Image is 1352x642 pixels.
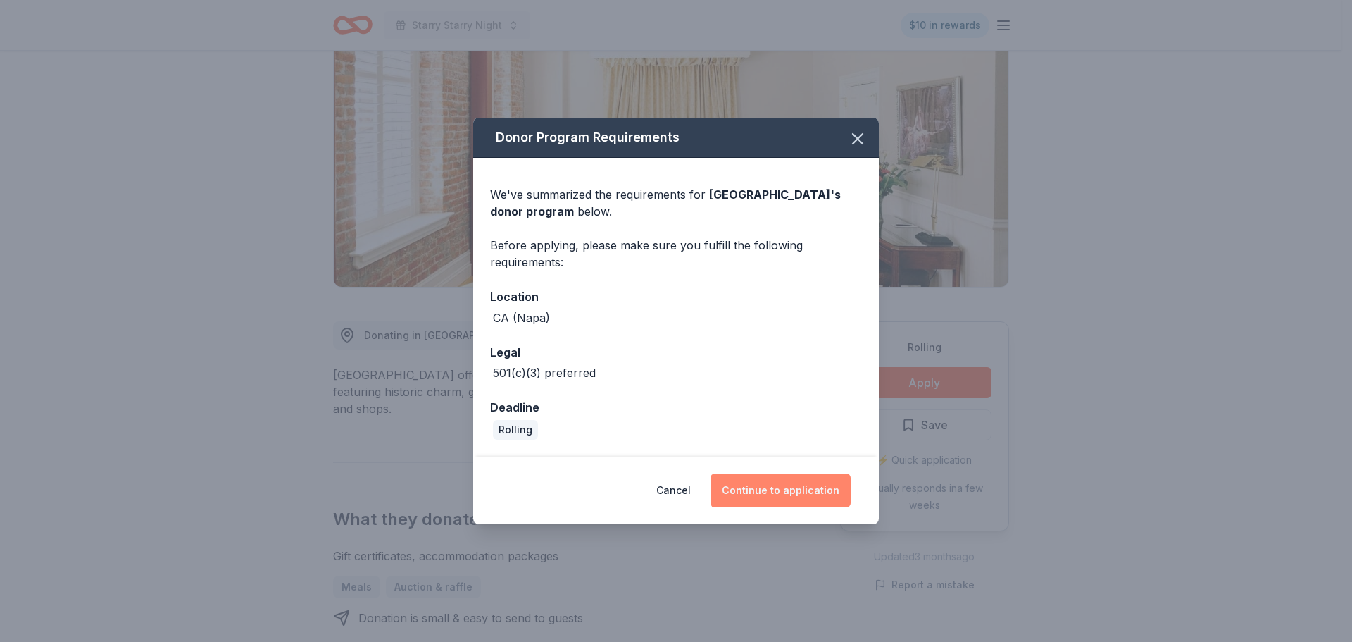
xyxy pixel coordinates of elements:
[490,237,862,271] div: Before applying, please make sure you fulfill the following requirements:
[493,364,596,381] div: 501(c)(3) preferred
[656,474,691,507] button: Cancel
[473,118,879,158] div: Donor Program Requirements
[493,309,550,326] div: CA (Napa)
[490,343,862,362] div: Legal
[711,474,851,507] button: Continue to application
[490,398,862,416] div: Deadline
[490,288,862,306] div: Location
[490,186,862,220] div: We've summarized the requirements for below.
[493,420,538,440] div: Rolling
